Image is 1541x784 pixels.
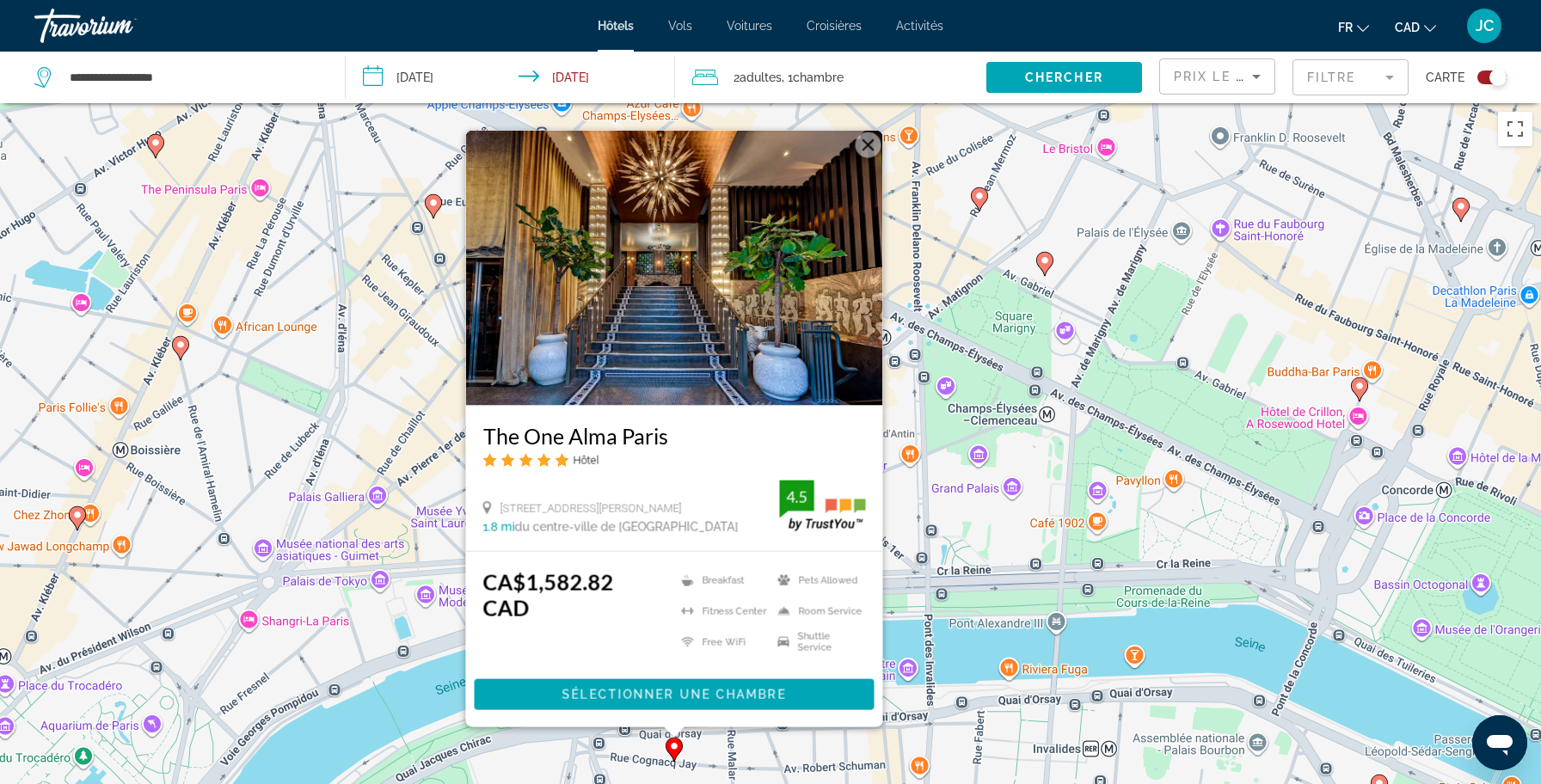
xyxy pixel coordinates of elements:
span: Hôtel [574,454,599,467]
a: Croisières [807,19,862,33]
span: Prix le plus bas [1174,70,1309,83]
button: Change currency [1395,15,1436,40]
span: Carte [1426,65,1464,89]
li: Breakfast [672,569,769,591]
button: Check-in date: Nov 27, 2025 Check-out date: Nov 30, 2025 [346,52,674,103]
span: , 1 [782,65,844,89]
button: Basculer en plein écran [1498,112,1532,146]
a: Travorium [34,3,206,48]
div: 5 star Hotel [483,453,866,468]
ins: CA$1,582.82 CAD [483,569,614,621]
span: JC [1476,17,1494,34]
span: 1.8 mi [483,520,515,534]
img: trustyou-badge.svg [780,481,866,531]
button: Chercher [986,62,1142,93]
mat-select: Sort by [1174,66,1261,87]
span: Adultes [740,70,782,84]
button: Filter [1292,58,1409,96]
iframe: Bouton de lancement de la fenêtre de messagerie [1472,715,1527,770]
button: Change language [1338,15,1369,40]
span: Chercher [1025,70,1103,84]
a: The One Alma Paris [483,423,866,449]
span: Chambre [793,70,844,84]
li: Shuttle Service [769,631,865,653]
a: Activités [896,19,943,33]
a: Voitures [727,19,772,33]
button: Toggle map [1464,70,1507,85]
li: Pets Allowed [769,569,865,591]
button: User Menu [1462,8,1507,44]
img: Hotel image [466,131,883,406]
li: Room Service [769,600,865,622]
button: Travelers: 2 adults, 0 children [675,52,986,103]
span: 2 [734,65,782,89]
li: Free WiFi [672,631,769,653]
button: Sélectionner une chambre [475,679,875,710]
span: [STREET_ADDRESS][PERSON_NAME] [500,502,682,515]
a: Hôtels [598,19,634,33]
a: Sélectionner une chambre [475,687,875,700]
div: 4.5 [780,487,814,507]
span: fr [1338,21,1353,34]
li: Fitness Center [672,600,769,622]
span: du centre-ville de [GEOGRAPHIC_DATA] [515,520,739,534]
button: Fermer [856,132,881,158]
span: Sélectionner une chambre [562,688,786,701]
span: CAD [1395,21,1420,34]
a: Vols [668,19,692,33]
